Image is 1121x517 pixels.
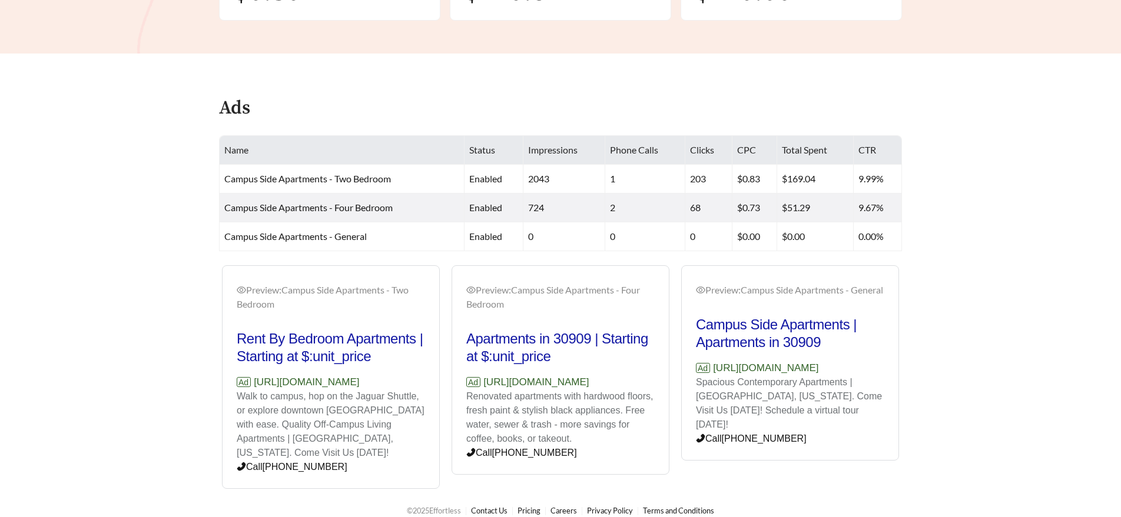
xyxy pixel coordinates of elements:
[469,202,502,213] span: enabled
[224,173,391,184] span: Campus Side Apartments - Two Bedroom
[466,389,655,446] p: Renovated apartments with hardwood floors, fresh paint & stylish black appliances. Free water, se...
[858,144,876,155] span: CTR
[696,316,884,351] h2: Campus Side Apartments | Apartments in 30909
[523,222,605,251] td: 0
[605,165,685,194] td: 1
[523,165,605,194] td: 2043
[854,222,902,251] td: 0.00%
[224,231,367,242] span: Campus Side Apartments - General
[777,165,853,194] td: $169.04
[696,433,705,443] span: phone
[224,202,393,213] span: Campus Side Apartments - Four Bedroom
[643,506,714,515] a: Terms and Conditions
[854,194,902,222] td: 9.67%
[518,506,540,515] a: Pricing
[407,506,461,515] span: © 2025 Effortless
[466,446,655,460] p: Call [PHONE_NUMBER]
[685,136,732,165] th: Clicks
[219,98,250,119] h4: Ads
[696,283,884,297] div: Preview: Campus Side Apartments - General
[465,136,523,165] th: Status
[466,330,655,365] h2: Apartments in 30909 | Starting at $:unit_price
[466,285,476,295] span: eye
[732,165,778,194] td: $0.83
[605,136,685,165] th: Phone Calls
[732,194,778,222] td: $0.73
[466,448,476,457] span: phone
[523,136,605,165] th: Impressions
[685,194,732,222] td: 68
[605,222,685,251] td: 0
[523,194,605,222] td: 724
[685,222,732,251] td: 0
[854,165,902,194] td: 9.99%
[732,222,778,251] td: $0.00
[777,222,853,251] td: $0.00
[466,377,480,387] span: Ad
[466,283,655,311] div: Preview: Campus Side Apartments - Four Bedroom
[550,506,577,515] a: Careers
[466,375,655,390] p: [URL][DOMAIN_NAME]
[685,165,732,194] td: 203
[605,194,685,222] td: 2
[777,194,853,222] td: $51.29
[696,363,710,373] span: Ad
[737,144,756,155] span: CPC
[587,506,633,515] a: Privacy Policy
[471,506,508,515] a: Contact Us
[696,285,705,295] span: eye
[777,136,853,165] th: Total Spent
[469,231,502,242] span: enabled
[696,432,884,446] p: Call [PHONE_NUMBER]
[696,375,884,432] p: Spacious Contemporary Apartments | [GEOGRAPHIC_DATA], [US_STATE]. Come Visit Us [DATE]! Schedule ...
[220,136,465,165] th: Name
[696,361,884,376] p: [URL][DOMAIN_NAME]
[469,173,502,184] span: enabled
